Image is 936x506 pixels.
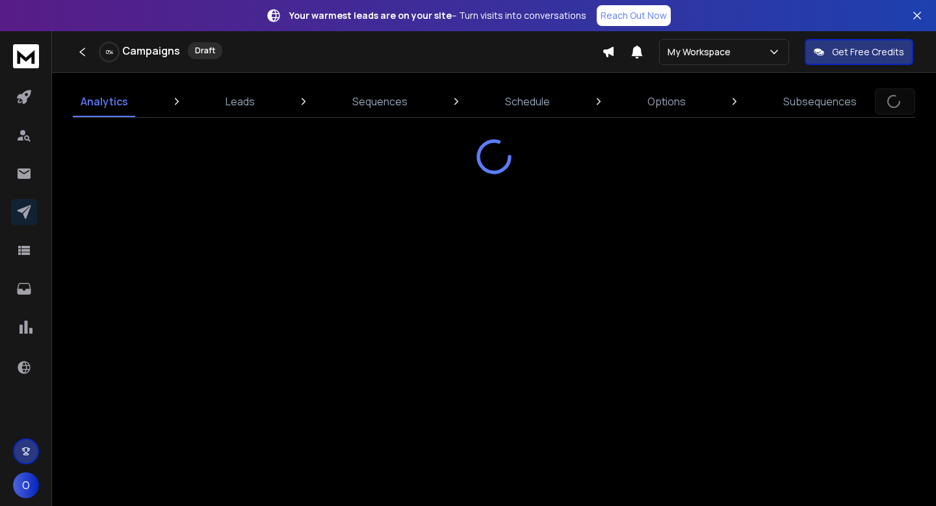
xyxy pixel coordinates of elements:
p: – Turn visits into conversations [289,9,586,22]
p: 0 % [106,48,113,56]
div: Draft [188,42,222,59]
p: Leads [226,94,255,109]
a: Analytics [73,86,136,117]
a: Subsequences [775,86,864,117]
button: O [13,472,39,498]
a: Schedule [497,86,558,117]
button: Get Free Credits [805,39,913,65]
h1: Campaigns [122,43,180,59]
a: Sequences [344,86,415,117]
a: Reach Out Now [597,5,671,26]
img: logo [13,44,39,68]
p: Schedule [505,94,550,109]
p: My Workspace [668,46,736,59]
p: Sequences [352,94,408,109]
p: Analytics [81,94,128,109]
p: Reach Out Now [601,9,667,22]
p: Subsequences [783,94,857,109]
a: Leads [218,86,263,117]
strong: Your warmest leads are on your site [289,9,452,21]
a: Options [640,86,694,117]
p: Get Free Credits [832,46,904,59]
p: Options [647,94,686,109]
